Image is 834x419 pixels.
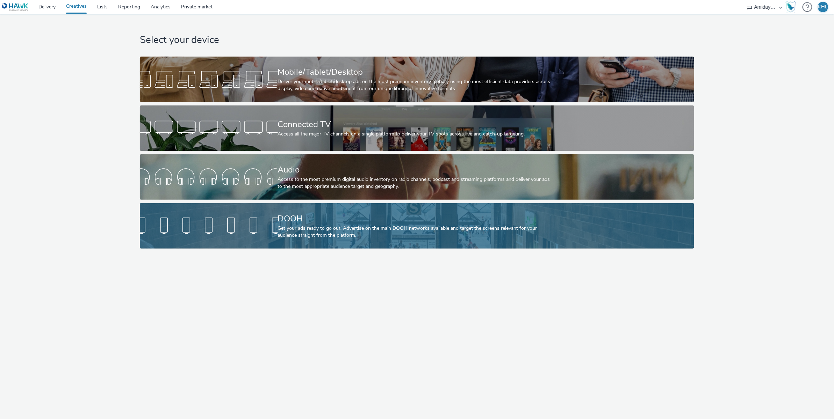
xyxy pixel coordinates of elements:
[278,66,554,78] div: Mobile/Tablet/Desktop
[2,3,29,12] img: undefined Logo
[140,34,694,47] h1: Select your device
[140,154,694,200] a: AudioAccess to the most premium digital audio inventory on radio channels, podcast and streaming ...
[278,164,554,176] div: Audio
[278,131,554,138] div: Access all the major TV channels on a single platform to deliver your TV spots across live and ca...
[278,176,554,190] div: Access to the most premium digital audio inventory on radio channels, podcast and streaming platf...
[140,57,694,102] a: Mobile/Tablet/DesktopDeliver your mobile/tablet/desktop ads on the most premium inventory globall...
[786,1,799,13] a: Hawk Academy
[278,225,554,239] div: Get your ads ready to go out! Advertise on the main DOOH networks available and target the screen...
[278,213,554,225] div: DOOH
[786,1,796,13] img: Hawk Academy
[140,203,694,249] a: DOOHGet your ads ready to go out! Advertise on the main DOOH networks available and target the sc...
[278,118,554,131] div: Connected TV
[818,2,828,12] div: KHL
[140,105,694,151] a: Connected TVAccess all the major TV channels on a single platform to deliver your TV spots across...
[278,78,554,93] div: Deliver your mobile/tablet/desktop ads on the most premium inventory globally using the most effi...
